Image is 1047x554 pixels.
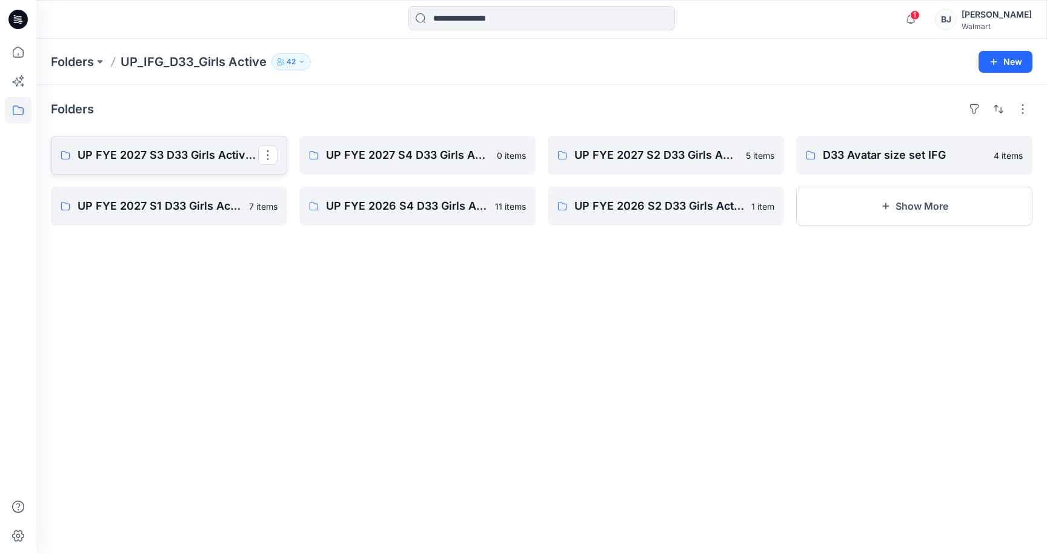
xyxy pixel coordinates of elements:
[51,102,94,116] h4: Folders
[796,136,1032,175] a: D33 Avatar size set IFG4 items
[823,147,986,164] p: D33 Avatar size set IFG
[249,200,278,213] p: 7 items
[751,200,774,213] p: 1 item
[299,136,536,175] a: UP FYE 2027 S4 D33 Girls Active IFG0 items
[51,136,287,175] a: UP FYE 2027 S3 D33 Girls Active IFG
[574,147,739,164] p: UP FYE 2027 S2 D33 Girls Active IFG
[962,22,1032,31] div: Walmart
[326,147,490,164] p: UP FYE 2027 S4 D33 Girls Active IFG
[495,200,526,213] p: 11 items
[548,136,784,175] a: UP FYE 2027 S2 D33 Girls Active IFG5 items
[979,51,1032,73] button: New
[121,53,267,70] p: UP_IFG_D33_Girls Active
[326,198,488,215] p: UP FYE 2026 S4 D33 Girls Active IFG
[78,147,258,164] p: UP FYE 2027 S3 D33 Girls Active IFG
[287,55,296,68] p: 42
[994,149,1023,162] p: 4 items
[497,149,526,162] p: 0 items
[910,10,920,20] span: 1
[548,187,784,225] a: UP FYE 2026 S2 D33 Girls Active IFG1 item
[78,198,242,215] p: UP FYE 2027 S1 D33 Girls Active IFG
[51,53,94,70] a: Folders
[746,149,774,162] p: 5 items
[962,7,1032,22] div: [PERSON_NAME]
[796,187,1032,225] button: Show More
[271,53,311,70] button: 42
[574,198,744,215] p: UP FYE 2026 S2 D33 Girls Active IFG
[51,187,287,225] a: UP FYE 2027 S1 D33 Girls Active IFG7 items
[299,187,536,225] a: UP FYE 2026 S4 D33 Girls Active IFG11 items
[935,8,957,30] div: BJ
